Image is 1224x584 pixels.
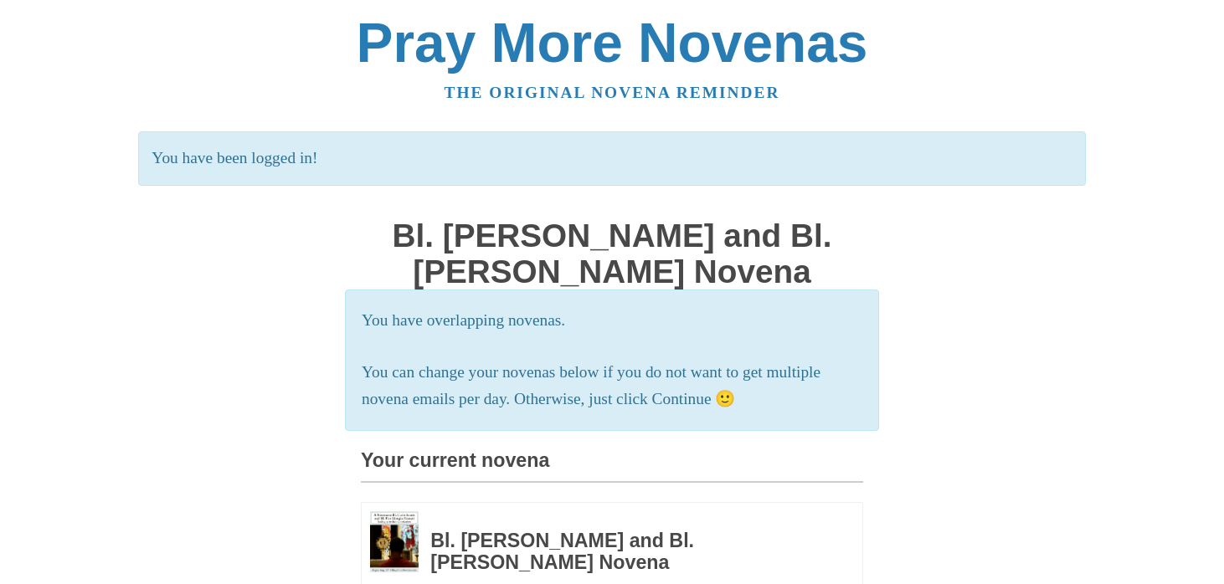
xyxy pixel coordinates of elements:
[362,359,862,414] p: You can change your novenas below if you do not want to get multiple novena emails per day. Other...
[370,511,419,572] img: Novena image
[361,218,863,289] h1: Bl. [PERSON_NAME] and Bl. [PERSON_NAME] Novena
[138,131,1085,186] p: You have been logged in!
[357,12,868,74] a: Pray More Novenas
[361,450,863,483] h3: Your current novena
[430,530,817,573] h3: Bl. [PERSON_NAME] and Bl. [PERSON_NAME] Novena
[445,84,780,101] a: The original novena reminder
[362,307,862,335] p: You have overlapping novenas.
